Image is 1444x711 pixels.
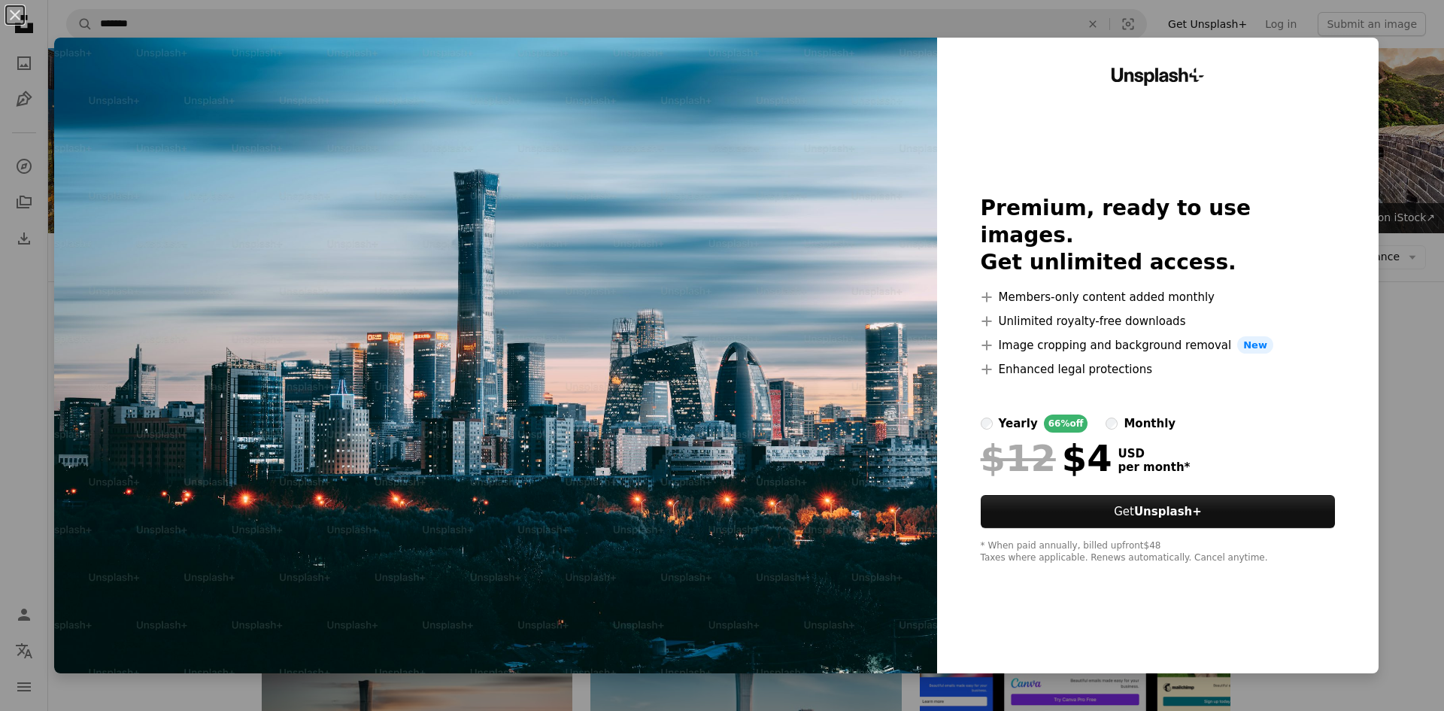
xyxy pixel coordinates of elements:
div: * When paid annually, billed upfront $48 Taxes where applicable. Renews automatically. Cancel any... [981,540,1336,564]
li: Members-only content added monthly [981,288,1336,306]
div: $4 [981,439,1112,478]
div: monthly [1124,415,1176,433]
div: yearly [999,415,1038,433]
li: Enhanced legal protections [981,360,1336,378]
button: GetUnsplash+ [981,495,1336,528]
span: USD [1118,447,1191,460]
strong: Unsplash+ [1134,505,1202,518]
input: monthly [1106,418,1118,430]
span: New [1237,336,1273,354]
div: 66% off [1044,415,1088,433]
li: Unlimited royalty-free downloads [981,312,1336,330]
li: Image cropping and background removal [981,336,1336,354]
h2: Premium, ready to use images. Get unlimited access. [981,195,1336,276]
span: $12 [981,439,1056,478]
span: per month * [1118,460,1191,474]
input: yearly66%off [981,418,993,430]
